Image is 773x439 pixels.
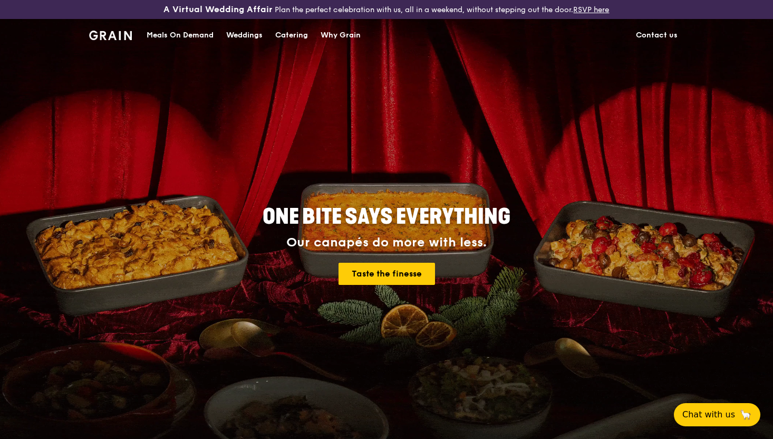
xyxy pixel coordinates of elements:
[339,263,435,285] a: Taste the finesse
[129,4,644,15] div: Plan the perfect celebration with us, all in a weekend, without stepping out the door.
[89,18,132,50] a: GrainGrain
[682,408,735,421] span: Chat with us
[674,403,760,426] button: Chat with us🦙
[275,20,308,51] div: Catering
[573,5,609,14] a: RSVP here
[314,20,367,51] a: Why Grain
[739,408,752,421] span: 🦙
[263,204,510,230] span: ONE BITE SAYS EVERYTHING
[220,20,269,51] a: Weddings
[269,20,314,51] a: Catering
[226,20,263,51] div: Weddings
[321,20,361,51] div: Why Grain
[197,235,576,250] div: Our canapés do more with less.
[89,31,132,40] img: Grain
[630,20,684,51] a: Contact us
[163,4,273,15] h3: A Virtual Wedding Affair
[147,20,214,51] div: Meals On Demand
